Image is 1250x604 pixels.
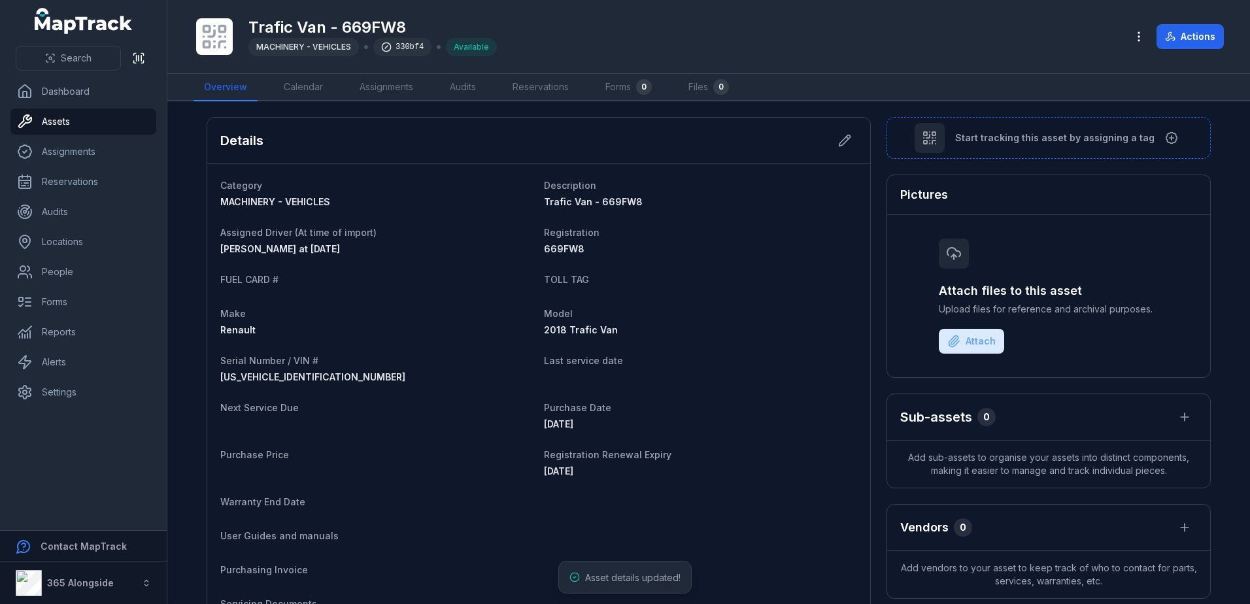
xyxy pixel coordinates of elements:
span: Add sub-assets to organise your assets into distinct components, making it easier to manage and t... [887,441,1210,488]
span: 2018 Trafic Van [544,324,618,335]
a: People [10,259,156,285]
span: Serial Number / VIN # [220,355,318,366]
time: 10/08/2019, 10:00:00 am [544,418,573,429]
div: 0 [977,408,996,426]
button: Attach [939,329,1004,354]
span: Category [220,180,262,191]
span: Registration Renewal Expiry [544,449,671,460]
button: Start tracking this asset by assigning a tag [887,117,1211,159]
a: Calendar [273,74,333,101]
span: Search [61,52,92,65]
h3: Pictures [900,186,948,204]
a: Forms [10,289,156,315]
span: User Guides and manuals [220,530,339,541]
span: Purchase Price [220,449,289,460]
div: 0 [713,79,729,95]
span: Renault [220,324,256,335]
a: Settings [10,379,156,405]
span: Description [544,180,596,191]
span: [PERSON_NAME] at [DATE] [220,243,340,254]
span: Last service date [544,355,623,366]
h3: Attach files to this asset [939,282,1158,300]
span: MACHINERY - VEHICLES [220,196,330,207]
span: Assigned Driver (At time of import) [220,227,377,238]
a: MapTrack [35,8,133,34]
span: Purchase Date [544,402,611,413]
a: Alerts [10,349,156,375]
span: Trafic Van - 669FW8 [544,196,643,207]
h2: Details [220,131,263,150]
a: Audits [439,74,486,101]
span: TOLL TAG [544,274,589,285]
a: Reports [10,319,156,345]
strong: 365 Alongside [47,577,114,588]
span: FUEL CARD # [220,274,279,285]
span: Warranty End Date [220,496,305,507]
span: [DATE] [544,465,573,477]
h3: Vendors [900,518,949,537]
span: MACHINERY - VEHICLES [256,42,351,52]
span: Upload files for reference and archival purposes. [939,303,1158,316]
span: [DATE] [544,418,573,429]
h1: Trafic Van - 669FW8 [248,17,497,38]
a: Overview [194,74,258,101]
h2: Sub-assets [900,408,972,426]
div: Available [446,38,497,56]
button: Search [16,46,121,71]
a: Assignments [349,74,424,101]
div: 0 [636,79,652,95]
span: Next Service Due [220,402,299,413]
span: Add vendors to your asset to keep track of who to contact for parts, services, warranties, etc. [887,551,1210,598]
span: 669FW8 [544,243,584,254]
span: Start tracking this asset by assigning a tag [955,131,1155,144]
time: 28/09/2025, 10:00:00 am [544,465,573,477]
div: 330bf4 [373,38,431,56]
a: Assets [10,109,156,135]
a: Dashboard [10,78,156,105]
span: Registration [544,227,600,238]
a: Locations [10,229,156,255]
a: Forms0 [595,74,662,101]
span: Model [544,308,573,319]
a: Reservations [10,169,156,195]
button: Actions [1157,24,1224,49]
a: Assignments [10,139,156,165]
span: [US_VEHICLE_IDENTIFICATION_NUMBER] [220,371,405,382]
a: Reservations [502,74,579,101]
a: Files0 [678,74,739,101]
span: Make [220,308,246,319]
a: Audits [10,199,156,225]
strong: Contact MapTrack [41,541,127,552]
span: Purchasing Invoice [220,564,308,575]
span: Asset details updated! [585,572,681,583]
div: 0 [954,518,972,537]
